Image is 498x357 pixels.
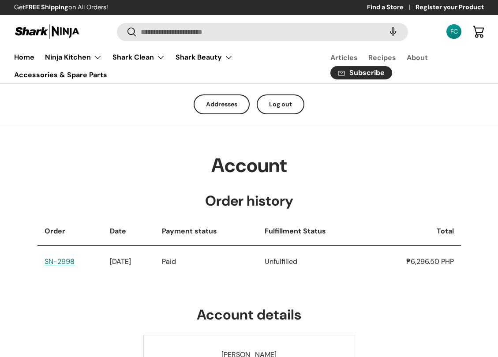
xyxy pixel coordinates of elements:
a: Subscribe [330,66,392,80]
a: Articles [330,49,358,66]
img: Shark Ninja Philippines [14,23,80,40]
td: ₱6,296.50 PHP [369,246,461,278]
div: FC [449,27,459,36]
strong: FREE Shipping [25,3,68,11]
a: SN-2998 [45,257,75,266]
td: Unfulfilled [258,246,369,278]
a: Addresses [194,94,250,114]
td: Paid [155,246,258,278]
a: FC [444,22,464,41]
h2: Account details [37,306,461,324]
nav: Primary [14,49,309,83]
th: Order [37,217,103,246]
a: Register your Product [416,3,484,12]
a: Accessories & Spare Parts [14,66,107,83]
th: Date [103,217,155,246]
a: Recipes [368,49,396,66]
summary: Shark Clean [107,49,170,66]
a: Find a Store [367,3,416,12]
a: Shark Beauty [176,49,233,66]
p: Get on All Orders! [14,3,108,12]
h2: Order history [37,192,461,210]
a: About [407,49,428,66]
th: Fulfillment Status [258,217,369,246]
a: Ninja Kitchen [45,49,102,66]
th: Total [369,217,461,246]
a: Home [14,49,34,66]
summary: Ninja Kitchen [40,49,107,66]
a: Log out [257,94,304,114]
th: Payment status [155,217,258,246]
speech-search-button: Search by voice [379,22,407,41]
summary: Shark Beauty [170,49,238,66]
nav: Secondary [309,49,484,83]
time: [DATE] [110,257,131,266]
a: Shark Clean [112,49,165,66]
span: Subscribe [349,69,385,76]
h1: Account [37,154,461,178]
